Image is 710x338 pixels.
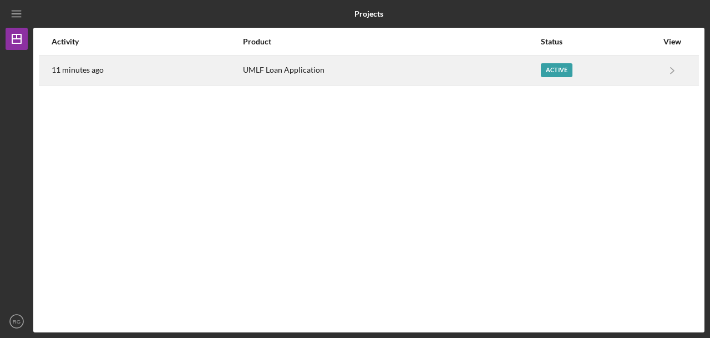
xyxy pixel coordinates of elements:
div: View [658,37,686,46]
button: RG [6,310,28,332]
b: Projects [354,9,383,18]
time: 2025-08-17 22:15 [52,65,104,74]
div: UMLF Loan Application [243,57,539,84]
div: Status [541,37,657,46]
div: Activity [52,37,242,46]
div: Active [541,63,572,77]
text: RG [13,319,21,325]
div: Product [243,37,539,46]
